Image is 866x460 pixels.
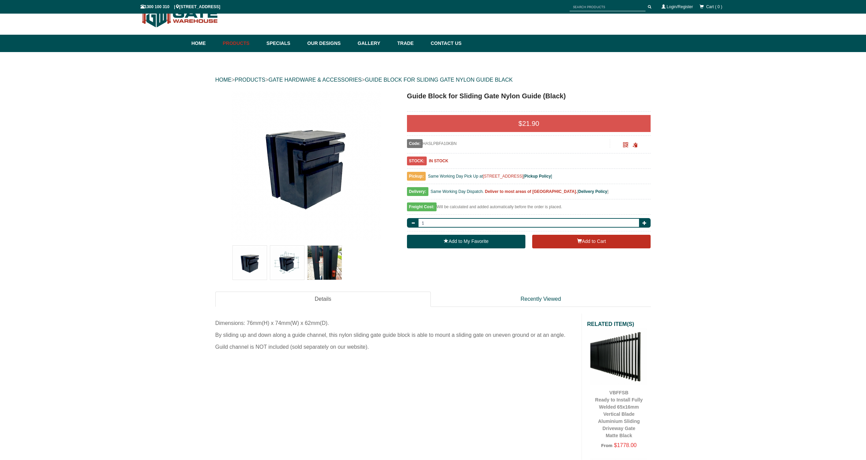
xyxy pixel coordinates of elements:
[587,321,651,328] h2: RELATED ITEM(S)
[522,120,539,127] span: 21.90
[623,143,628,148] a: Click to enlarge and scan to share.
[407,91,651,101] h1: Guide Block for Sliding Gate Nylon Guide (Black)
[430,189,484,194] span: Same Working Day Dispatch.
[532,235,651,248] button: Add to Cart
[706,4,722,9] span: Cart ( 0 )
[595,390,643,438] a: VBFFSBReady to Install Fully Welded 65x16mm Vertical BladeAluminium Sliding Driveway GateMatte Black
[354,35,394,52] a: Gallery
[308,246,342,280] img: Guide Block for Sliding Gate Nylon Guide (Black)
[215,69,651,91] div: > > >
[304,35,354,52] a: Our Designs
[590,328,647,385] img: VBFFSB - Ready to Install Fully Welded 65x16mm Vertical Blade - Aluminium Sliding Driveway Gate -...
[667,4,693,9] a: Login/Register
[407,157,427,165] span: STOCK:
[407,187,651,199] div: [ ]
[219,35,263,52] a: Products
[524,174,551,179] a: Pickup Policy
[268,77,362,83] a: GATE HARDWARE & ACCESSORIES
[365,77,512,83] a: GUIDE BLOCK FOR SLIDING GATE NYLON GUIDE BLACK
[601,443,612,448] span: From
[231,91,381,241] img: Guide Block for Sliding Gate Nylon Guide (Black) - - Gate Warehouse
[614,442,637,448] span: $1778.00
[407,235,525,248] a: Add to My Favorite
[570,3,646,11] input: SEARCH PRODUCTS
[263,35,304,52] a: Specials
[215,77,232,83] a: HOME
[407,203,651,215] div: Will be calculated and added automatically before the order is placed.
[233,246,267,280] img: Guide Block for Sliding Gate Nylon Guide (Black)
[407,115,651,132] div: $
[407,172,426,181] span: Pickup:
[407,139,423,148] span: Code:
[215,341,577,353] div: Guild channel is NOT included (sold separately on our website).
[407,187,428,196] span: Delivery:
[483,174,523,179] a: [STREET_ADDRESS]
[427,35,462,52] a: Contact Us
[192,35,219,52] a: Home
[394,35,427,52] a: Trade
[429,159,448,163] b: IN STOCK
[141,4,220,9] span: 1300 100 310 | [STREET_ADDRESS]
[270,246,304,280] img: Guide Block for Sliding Gate Nylon Guide (Black)
[216,91,396,241] a: Guide Block for Sliding Gate Nylon Guide (Black) - - Gate Warehouse
[235,77,265,83] a: PRODUCTS
[407,202,437,211] span: Freight Cost:
[485,189,577,194] b: Deliver to most areas of [GEOGRAPHIC_DATA].
[215,317,577,329] div: Dimensions: 76mm(H) x 74mm(W) x 62mm(D).
[633,143,638,148] span: Click to copy the URL
[215,292,431,307] a: Details
[578,189,607,194] a: Delivery Policy
[407,139,610,148] div: HASLPBFA10KBN
[215,329,577,341] div: By sliding up and down along a guide channel, this nylon sliding gate guide block is able to moun...
[428,174,552,179] span: Same Working Day Pick Up at [ ]
[431,292,651,307] a: Recently Viewed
